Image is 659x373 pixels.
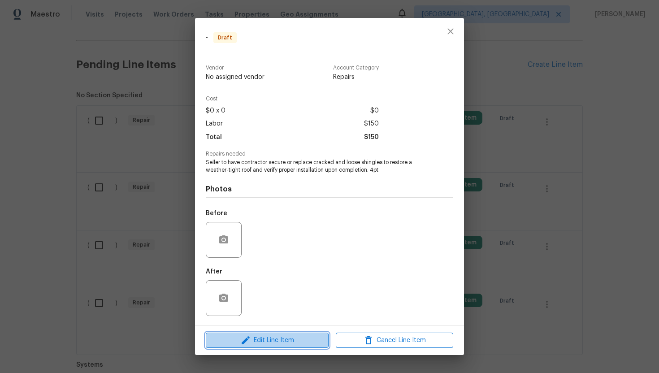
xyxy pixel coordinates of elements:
span: - [206,35,208,41]
span: Repairs needed [206,151,453,157]
span: Vendor [206,65,264,71]
span: Repairs [333,73,379,82]
span: Draft [214,33,236,42]
span: Seller to have contractor secure or replace cracked and loose shingles to restore a weather-tight... [206,159,429,174]
span: $0 [370,104,379,117]
span: Edit Line Item [208,335,326,346]
span: $150 [364,117,379,130]
span: Labor [206,117,223,130]
span: $0 x 0 [206,104,225,117]
button: Cancel Line Item [336,333,453,348]
span: $150 [364,131,379,144]
span: No assigned vendor [206,73,264,82]
span: Total [206,131,222,144]
button: close [440,21,461,42]
h5: Before [206,210,227,217]
h5: After [206,269,222,275]
span: Cost [206,96,379,102]
button: Edit Line Item [206,333,329,348]
span: Cancel Line Item [338,335,451,346]
h4: Photos [206,185,453,194]
span: Account Category [333,65,379,71]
